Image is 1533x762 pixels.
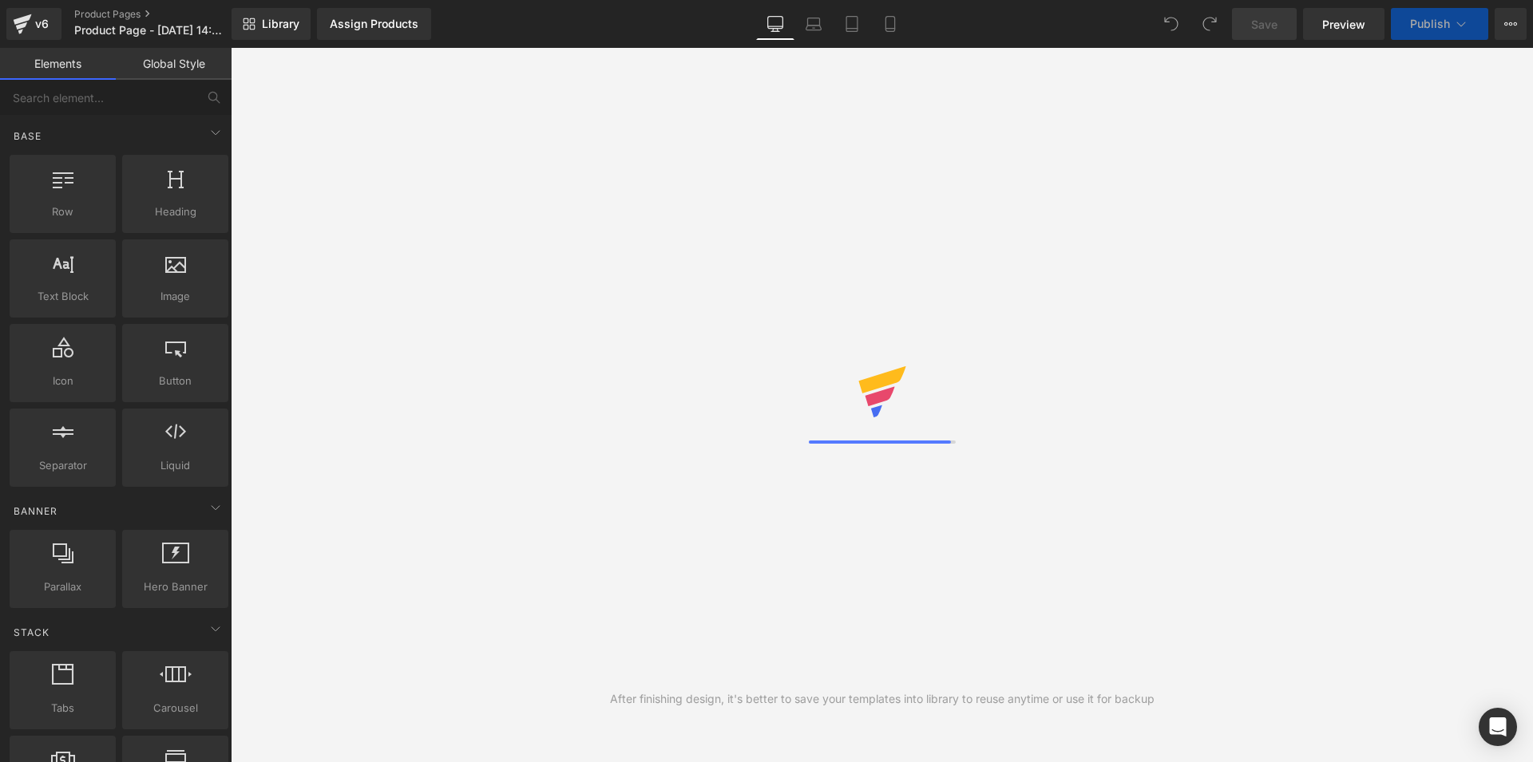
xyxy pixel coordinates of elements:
span: Stack [12,625,51,640]
span: Image [127,288,224,305]
span: Icon [14,373,111,389]
span: Library [262,17,299,31]
a: Tablet [833,8,871,40]
span: Heading [127,203,224,220]
div: Open Intercom Messenger [1479,708,1517,746]
span: Tabs [14,700,111,717]
span: Hero Banner [127,578,224,595]
div: v6 [32,14,52,34]
span: Preview [1322,16,1365,33]
a: Desktop [756,8,794,40]
span: Text Block [14,288,111,305]
a: Mobile [871,8,909,40]
button: More [1495,8,1527,40]
span: Parallax [14,578,111,595]
a: Preview [1303,8,1384,40]
span: Liquid [127,457,224,474]
button: Redo [1194,8,1226,40]
span: Banner [12,503,59,519]
div: After finishing design, it's better to save your templates into library to reuse anytime or use i... [610,690,1155,708]
a: Product Pages [74,8,258,21]
button: Publish [1391,8,1488,40]
span: Save [1251,16,1277,33]
div: Assign Products [330,18,418,30]
a: New Library [232,8,311,40]
span: Button [127,373,224,389]
span: Row [14,203,111,220]
span: Carousel [127,700,224,717]
a: Laptop [794,8,833,40]
button: Undo [1155,8,1187,40]
span: Base [12,128,43,144]
span: Product Page - [DATE] 14:42:40 [74,24,228,37]
a: v6 [6,8,61,40]
span: Separator [14,457,111,474]
a: Global Style [116,48,232,80]
span: Publish [1410,18,1450,30]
